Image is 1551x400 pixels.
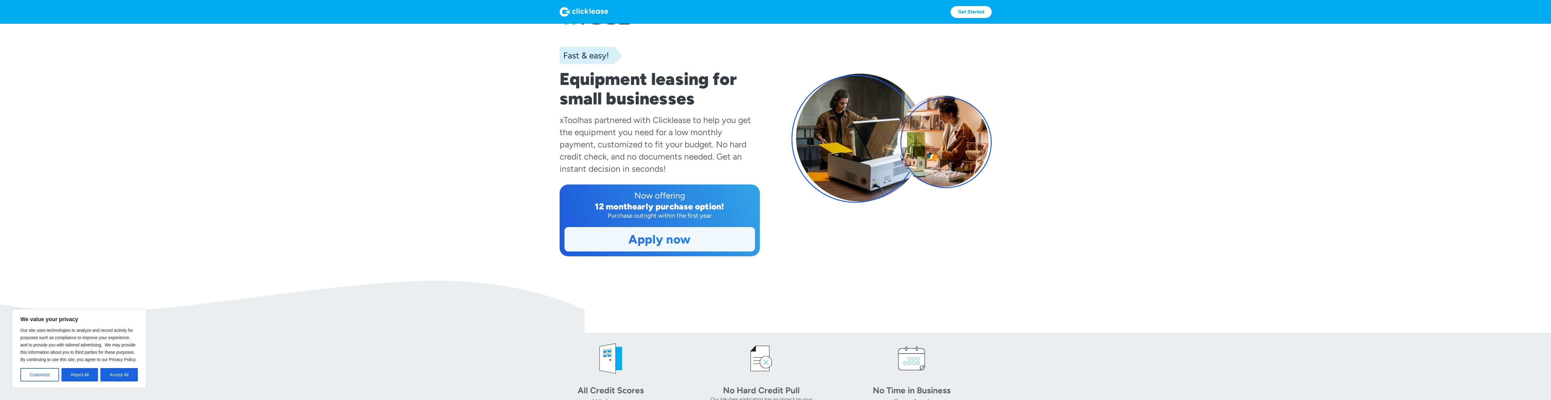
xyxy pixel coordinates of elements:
div: Fast & easy! [560,49,609,61]
img: credit icon [743,340,780,377]
div: xTool [560,115,579,125]
span: Our site uses technologies to analyze and record activity for purposes such as compliance to impr... [20,328,136,362]
div: We value your privacy [12,309,146,388]
div: No Hard Credit Pull [719,384,804,396]
button: Reject All [61,368,98,381]
div: has partnered with Clicklease to help you get the equipment you need for a low monthly payment, c... [560,115,751,174]
div: 12 month [595,201,632,212]
div: Now offering [564,189,755,202]
p: We value your privacy [20,316,138,323]
button: Accept All [100,368,138,381]
div: early purchase option! [632,201,724,212]
img: calendar icon [893,340,930,377]
h1: Equipment leasing for small businesses [560,69,760,108]
img: welcome icon [592,340,629,377]
a: Get Started [951,6,992,18]
a: Apply now [565,227,755,251]
div: Purchase outright within the first year [564,211,755,220]
button: Customize [20,368,59,381]
img: Logo [560,7,608,17]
